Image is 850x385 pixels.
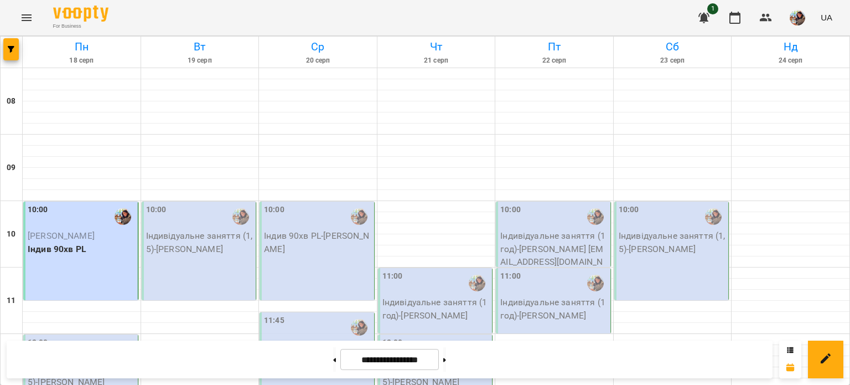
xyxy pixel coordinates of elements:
h6: Чт [379,38,494,55]
h6: 11 [7,295,15,307]
span: [PERSON_NAME] [28,230,95,241]
label: 10:00 [28,204,48,216]
span: For Business [53,23,108,30]
h6: 20 серп [261,55,375,66]
label: 10:00 [500,204,521,216]
label: 10:00 [146,204,167,216]
img: Гаврилова Інна Іванівна [587,275,604,291]
h6: 08 [7,95,15,107]
img: Гаврилова Інна Іванівна [587,208,604,225]
label: 11:45 [264,315,284,327]
h6: Вт [143,38,257,55]
h6: Ср [261,38,375,55]
h6: 24 серп [733,55,848,66]
h6: Сб [615,38,730,55]
img: Гаврилова Інна Іванівна [115,208,131,225]
h6: 09 [7,162,15,174]
h6: 21 серп [379,55,494,66]
p: Індивідуальне заняття (1,5) - [PERSON_NAME] [619,229,727,255]
img: 8f0a5762f3e5ee796b2308d9112ead2f.jpeg [790,10,805,25]
p: Індивідуальне заняття (1 год) - [PERSON_NAME] [500,296,608,322]
button: Menu [13,4,40,31]
label: 11:00 [500,270,521,283]
label: 11:00 [382,270,403,283]
p: Індивідуальне заняття (1 год) - [PERSON_NAME] [EMAIL_ADDRESS][DOMAIN_NAME] [500,229,608,281]
h6: 10 [7,228,15,240]
h6: Пт [497,38,611,55]
h6: Пн [24,38,139,55]
button: UA [816,7,837,28]
p: Індивідуальне заняття (1,5) - [PERSON_NAME] [146,229,254,255]
h6: 23 серп [615,55,730,66]
img: Гаврилова Інна Іванівна [351,208,367,225]
span: 1 [707,3,718,14]
label: 10:00 [619,204,639,216]
img: Гаврилова Інна Іванівна [469,275,485,291]
img: Voopty Logo [53,6,108,22]
h6: 19 серп [143,55,257,66]
span: UA [821,12,832,23]
label: 10:00 [264,204,284,216]
h6: Нд [733,38,848,55]
img: Гаврилова Інна Іванівна [705,208,722,225]
p: Індив 90хв PL - [PERSON_NAME] [264,229,372,255]
img: Гаврилова Інна Іванівна [232,208,249,225]
p: Індив 90хв PL [28,243,136,256]
h6: 22 серп [497,55,611,66]
p: Індивідуальне заняття (1 год) - [PERSON_NAME] [382,296,490,322]
h6: 18 серп [24,55,139,66]
img: Гаврилова Інна Іванівна [351,319,367,336]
